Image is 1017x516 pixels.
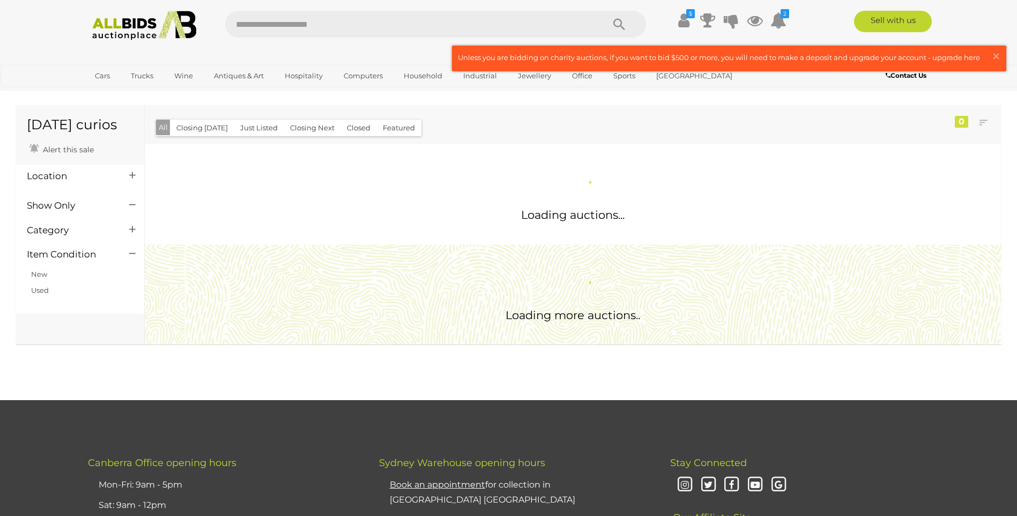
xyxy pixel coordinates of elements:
[27,171,113,181] h4: Location
[40,145,94,154] span: Alert this sale
[390,480,485,490] u: Book an appointment
[27,201,113,211] h4: Show Only
[686,9,695,18] i: $
[390,480,575,505] a: Book an appointmentfor collection in [GEOGRAPHIC_DATA] [GEOGRAPHIC_DATA]
[955,116,968,128] div: 0
[27,249,113,260] h4: Item Condition
[88,457,236,469] span: Canberra Office opening hours
[511,67,558,85] a: Jewellery
[854,11,932,32] a: Sell with us
[699,476,718,495] i: Twitter
[770,11,786,30] a: 2
[340,120,377,136] button: Closed
[124,67,160,85] a: Trucks
[379,457,545,469] span: Sydney Warehouse opening hours
[278,67,330,85] a: Hospitality
[31,286,49,294] a: Used
[565,67,599,85] a: Office
[27,225,113,235] h4: Category
[769,476,788,495] i: Google
[606,67,642,85] a: Sports
[156,120,170,135] button: All
[337,67,390,85] a: Computers
[86,11,203,40] img: Allbids.com.au
[234,120,284,136] button: Just Listed
[284,120,341,136] button: Closing Next
[88,67,117,85] a: Cars
[31,270,47,278] a: New
[746,476,764,495] i: Youtube
[456,67,504,85] a: Industrial
[27,141,96,157] a: Alert this sale
[521,208,625,222] span: Loading auctions...
[649,67,739,85] a: [GEOGRAPHIC_DATA]
[722,476,741,495] i: Facebook
[170,120,234,136] button: Closing [DATE]
[96,495,352,516] li: Sat: 9am - 12pm
[96,475,352,496] li: Mon-Fri: 9am - 5pm
[27,117,133,132] h1: [DATE] curios
[167,67,200,85] a: Wine
[397,67,449,85] a: Household
[675,476,694,495] i: Instagram
[991,46,1001,67] span: ×
[670,457,747,469] span: Stay Connected
[592,11,646,38] button: Search
[506,308,640,322] span: Loading more auctions..
[676,11,692,30] a: $
[376,120,421,136] button: Featured
[207,67,271,85] a: Antiques & Art
[886,71,926,79] b: Contact Us
[886,70,929,82] a: Contact Us
[781,9,789,18] i: 2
